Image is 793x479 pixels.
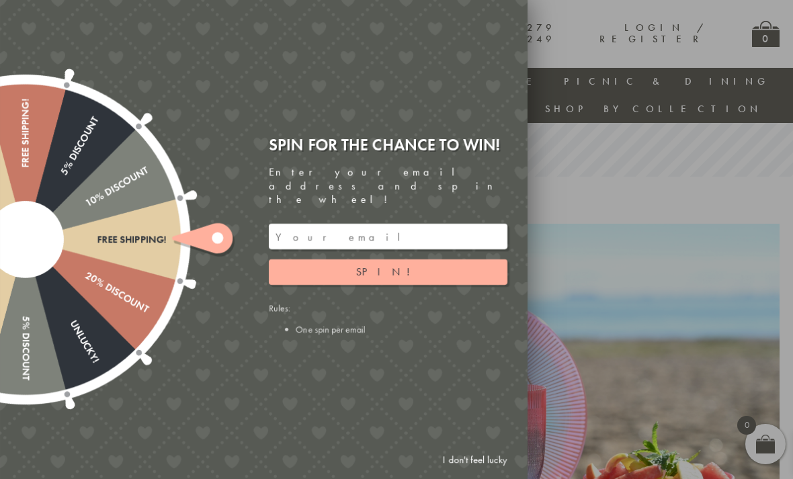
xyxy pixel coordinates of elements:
[269,224,507,249] input: Your email
[269,302,507,335] div: Rules:
[22,234,150,315] div: 20% Discount
[269,165,507,207] div: Enter your email address and spin the wheel!
[22,164,150,245] div: 10% Discount
[19,240,31,381] div: 5% Discount
[20,236,101,364] div: Unlucky!
[356,265,420,279] span: Spin!
[296,323,507,335] li: One spin per email
[19,99,31,240] div: Free shipping!
[20,114,101,242] div: 5% Discount
[26,234,167,245] div: Free shipping!
[436,447,514,472] a: I don't feel lucky
[269,259,507,285] button: Spin!
[269,134,507,155] div: Spin for the chance to win!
